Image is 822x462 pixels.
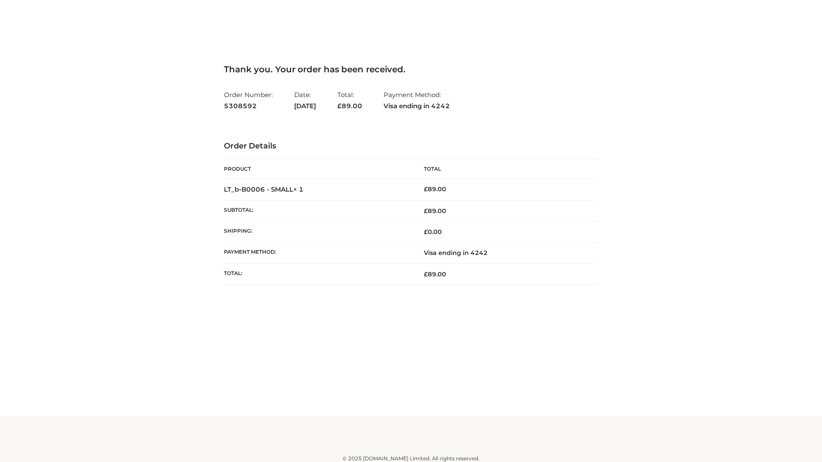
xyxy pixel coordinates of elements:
span: £ [424,207,428,215]
bdi: 0.00 [424,228,442,236]
th: Subtotal: [224,200,411,221]
li: Date: [294,87,316,113]
li: Order Number: [224,87,273,113]
strong: [DATE] [294,101,316,112]
strong: 5308592 [224,101,273,112]
h3: Thank you. Your order has been received. [224,64,598,74]
span: £ [424,270,428,278]
th: Shipping: [224,222,411,243]
span: £ [424,228,428,236]
h3: Order Details [224,142,598,151]
span: 89.00 [337,102,362,110]
span: £ [337,102,342,110]
th: Product [224,160,411,179]
strong: LT_b-B0006 - SMALL [224,185,304,193]
li: Payment Method: [384,87,450,113]
th: Total [411,160,598,179]
th: Payment method: [224,243,411,264]
span: 89.00 [424,207,446,215]
td: Visa ending in 4242 [411,243,598,264]
bdi: 89.00 [424,185,446,193]
strong: × 1 [293,185,304,193]
li: Total: [337,87,362,113]
th: Total: [224,264,411,284]
strong: Visa ending in 4242 [384,101,450,112]
span: £ [424,185,428,193]
span: 89.00 [424,270,446,278]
